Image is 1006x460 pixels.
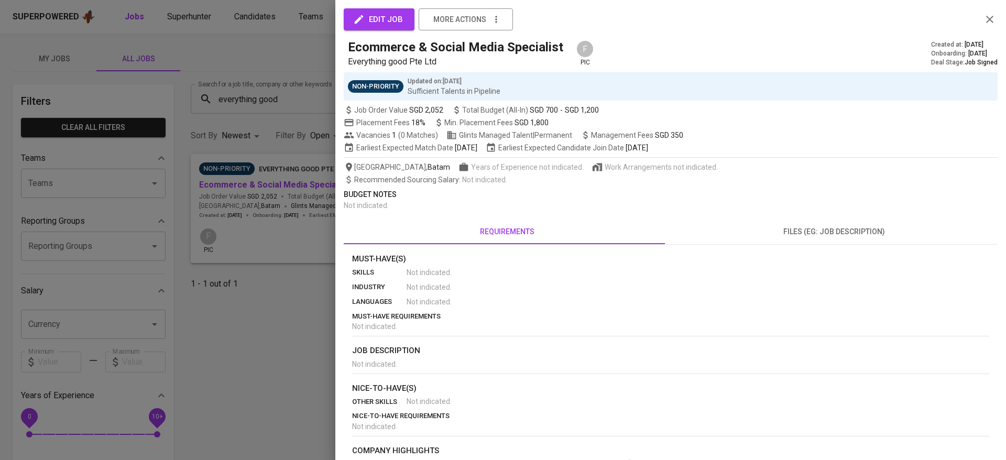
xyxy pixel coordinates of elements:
[446,130,572,140] span: Glints Managed Talent | Permanent
[344,105,443,115] span: Job Order Value
[626,143,648,153] span: [DATE]
[352,267,407,278] p: skills
[444,118,549,127] span: Min. Placement Fees
[344,130,438,140] span: Vacancies ( 0 Matches )
[350,225,664,238] span: requirements
[352,411,989,421] p: nice-to-have requirements
[931,49,998,58] div: Onboarding :
[968,49,987,58] span: [DATE]
[355,13,403,26] span: edit job
[433,13,486,26] span: more actions
[352,345,989,357] p: job description
[352,382,989,395] p: nice-to-have(s)
[965,59,998,66] span: Job Signed
[428,162,450,172] span: Batam
[931,58,998,67] div: Deal Stage :
[591,131,683,139] span: Management Fees
[409,105,443,115] span: SGD 2,052
[408,86,500,96] p: Sufficient Talents in Pipeline
[677,225,991,238] span: files (eg: job description)
[348,82,403,92] span: Non-Priority
[455,143,477,153] span: [DATE]
[560,105,563,115] span: -
[356,118,425,127] span: Placement Fees
[354,176,462,184] span: Recommended Sourcing Salary :
[407,267,452,278] span: Not indicated .
[352,360,397,368] span: Not indicated .
[352,445,989,457] p: company highlights
[419,8,513,30] button: more actions
[931,40,998,49] div: Created at :
[576,40,594,58] div: F
[605,162,718,172] span: Work Arrangements not indicated.
[344,162,450,172] span: [GEOGRAPHIC_DATA] ,
[565,105,599,115] span: SGD 1,200
[576,40,594,67] div: pic
[344,143,477,153] span: Earliest Expected Match Date
[407,297,452,307] span: Not indicated .
[352,422,397,431] span: Not indicated .
[515,118,549,127] span: SGD 1,800
[965,40,983,49] span: [DATE]
[344,189,998,200] p: Budget Notes
[348,57,436,67] span: Everything good Pte Ltd
[352,282,407,292] p: industry
[407,396,452,407] span: Not indicated .
[352,253,989,265] p: Must-Have(s)
[352,322,397,331] span: Not indicated .
[486,143,648,153] span: Earliest Expected Candidate Join Date
[411,118,425,127] span: 18%
[352,297,407,307] p: languages
[452,105,599,115] span: Total Budget (All-In)
[655,131,683,139] span: SGD 350
[344,8,414,30] button: edit job
[390,130,396,140] span: 1
[352,397,407,407] p: other skills
[407,282,452,292] span: Not indicated .
[344,201,389,210] span: Not indicated .
[462,176,507,184] span: Not indicated .
[471,162,584,172] span: Years of Experience not indicated.
[352,311,989,322] p: must-have requirements
[348,39,563,56] h5: Ecommerce & Social Media Specialist
[530,105,558,115] span: SGD 700
[408,76,500,86] p: Updated on : [DATE]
